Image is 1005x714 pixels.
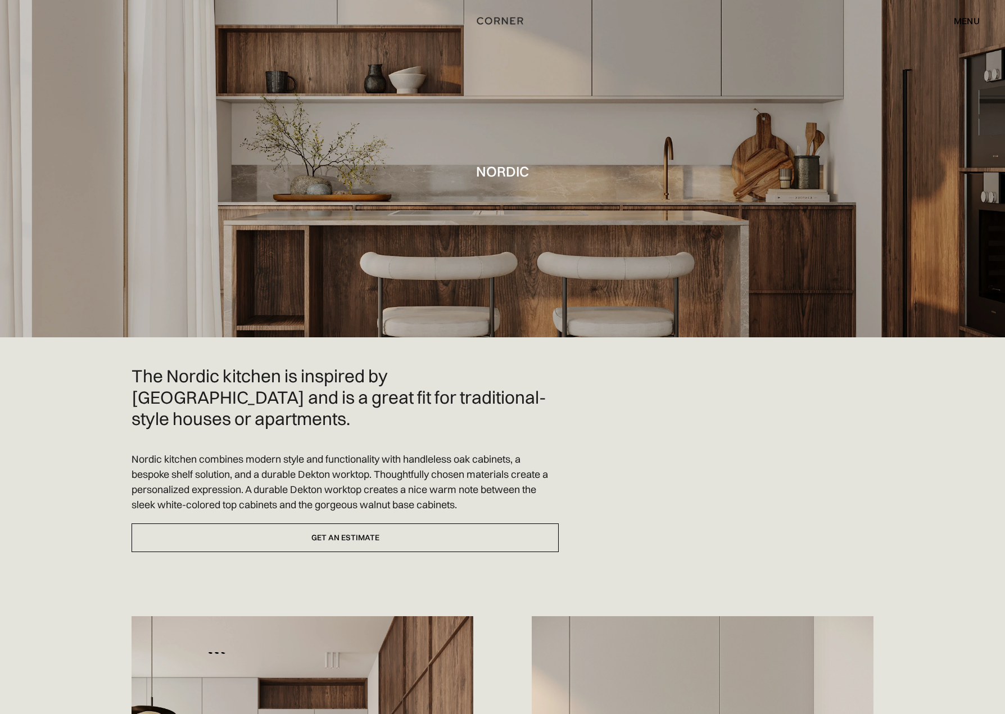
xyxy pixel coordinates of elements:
h1: Nordic [476,164,529,179]
h2: The Nordic kitchen is inspired by [GEOGRAPHIC_DATA] and is a great fit for traditional-style hous... [132,365,559,429]
a: home [449,13,556,28]
p: Nordic kitchen combines modern style and functionality with handleless oak cabinets, a bespoke sh... [132,451,559,512]
div: menu [943,11,980,30]
a: Get an estimate [132,523,559,552]
div: menu [954,16,980,25]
